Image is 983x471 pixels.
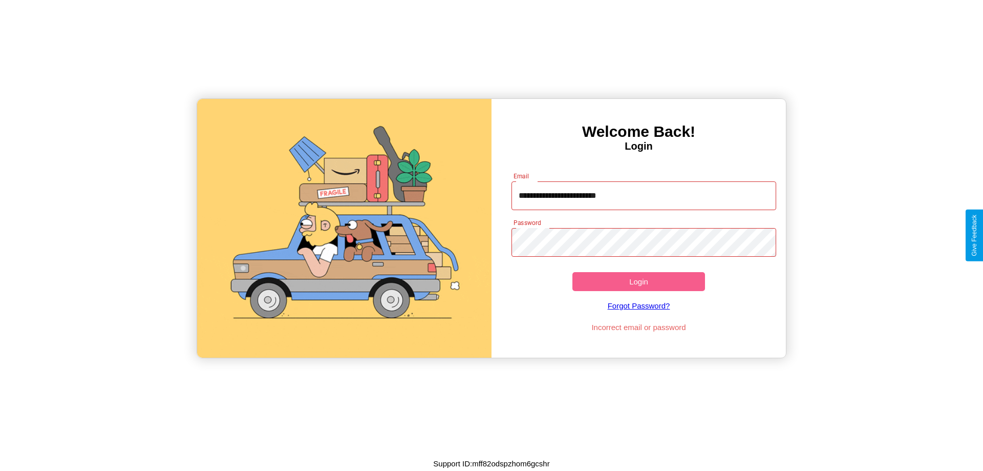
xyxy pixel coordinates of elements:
p: Support ID: mff82odspzhom6gcshr [433,457,549,470]
p: Incorrect email or password [506,320,772,334]
a: Forgot Password? [506,291,772,320]
h4: Login [491,140,786,152]
label: Password [514,218,541,227]
img: gif [197,99,491,358]
button: Login [572,272,705,291]
div: Give Feedback [971,215,978,256]
h3: Welcome Back! [491,123,786,140]
label: Email [514,172,529,180]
